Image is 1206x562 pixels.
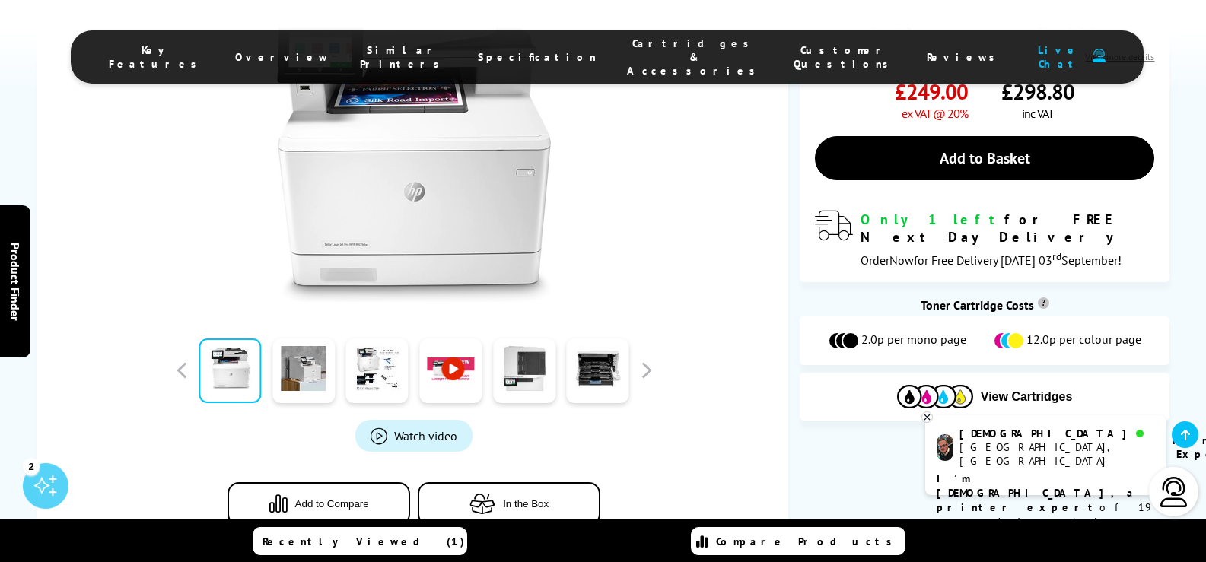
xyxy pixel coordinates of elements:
div: 2 [23,458,40,475]
span: Overview [235,50,329,64]
span: Reviews [927,50,1003,64]
span: 2.0p per mono page [861,332,966,350]
span: £249.00 [895,78,968,106]
button: In the Box [418,482,600,525]
span: Recently Viewed (1) [263,535,465,548]
span: Live Chat [1033,43,1085,71]
span: Similar Printers [360,43,447,71]
div: for FREE Next Day Delivery [861,211,1155,246]
span: Compare Products [716,535,900,548]
span: 12.0p per colour page [1026,332,1141,350]
img: chris-livechat.png [937,434,953,461]
span: £298.80 [1001,78,1074,106]
img: user-headset-light.svg [1159,477,1189,507]
a: Compare Products [691,527,905,555]
span: Customer Questions [794,43,896,71]
span: View Cartridges [981,390,1073,404]
span: ex VAT @ 20% [902,106,968,121]
a: Product_All_Videos [355,420,473,452]
sup: rd [1052,249,1061,263]
span: Order for Free Delivery [DATE] 03 September! [861,252,1122,268]
sup: Cost per page [1038,297,1049,309]
div: [DEMOGRAPHIC_DATA] [959,427,1153,440]
span: Watch video [394,428,457,443]
p: of 19 years! I can help you choose the right product [937,472,1154,558]
img: Cartridges [897,385,973,408]
span: Key Features [109,43,205,71]
span: Only 1 left [861,211,1004,228]
button: View Cartridges [811,384,1159,409]
div: modal_delivery [815,211,1155,267]
span: inc VAT [1022,106,1054,121]
span: Add to Compare [295,498,369,510]
span: Cartridges & Accessories [627,37,763,78]
div: [GEOGRAPHIC_DATA], [GEOGRAPHIC_DATA] [959,440,1153,468]
span: In the Box [503,498,549,510]
span: Product Finder [8,242,23,320]
img: user-headset-duotone.svg [1093,49,1106,63]
a: Add to Basket [815,136,1155,180]
img: HP Color LaserJet Pro MFP M479dw [265,4,563,302]
button: Add to Compare [228,482,410,525]
a: Recently Viewed (1) [253,527,467,555]
span: Now [889,252,914,268]
span: Specification [478,50,597,64]
b: I'm [DEMOGRAPHIC_DATA], a printer expert [937,472,1138,514]
div: Toner Cartridge Costs [800,297,1170,313]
